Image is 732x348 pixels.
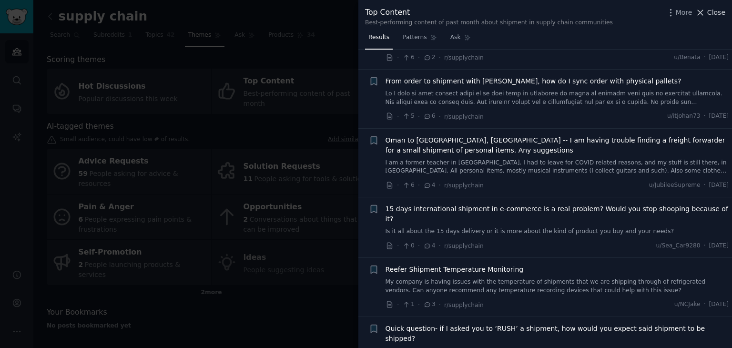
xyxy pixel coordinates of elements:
[439,52,441,62] span: ·
[666,8,692,18] button: More
[695,8,725,18] button: Close
[444,54,484,61] span: r/supplychain
[674,53,700,62] span: u/Benata
[450,33,461,42] span: Ask
[667,112,701,121] span: u/itjohan73
[386,90,729,106] a: Lo I dolo si amet consect adipi el se doei temp in utlaboree do magna al enimadm veni quis no exe...
[368,33,389,42] span: Results
[386,265,524,275] a: Reefer Shipment Temperature Monitoring
[704,53,706,62] span: ·
[709,242,729,250] span: [DATE]
[439,241,441,251] span: ·
[676,8,692,18] span: More
[709,112,729,121] span: [DATE]
[709,300,729,309] span: [DATE]
[397,180,399,190] span: ·
[386,278,729,295] a: My company is having issues with the temperature of shipments that we are shipping through of ref...
[704,181,706,190] span: ·
[439,180,441,190] span: ·
[365,19,613,27] div: Best-performing content of past month about shipment in supply chain communities
[386,76,681,86] a: From order to shipment with [PERSON_NAME], how do I sync order with physical pallets?
[402,242,414,250] span: 0
[418,180,420,190] span: ·
[365,7,613,19] div: Top Content
[418,300,420,310] span: ·
[709,181,729,190] span: [DATE]
[649,181,701,190] span: u/JubileeSupreme
[402,300,414,309] span: 1
[397,52,399,62] span: ·
[397,241,399,251] span: ·
[399,30,440,50] a: Patterns
[423,53,435,62] span: 2
[704,242,706,250] span: ·
[423,181,435,190] span: 4
[704,112,706,121] span: ·
[397,112,399,122] span: ·
[707,8,725,18] span: Close
[444,113,484,120] span: r/supplychain
[386,135,729,155] a: Oman to [GEOGRAPHIC_DATA], [GEOGRAPHIC_DATA] -- I am having trouble finding a freight forwarder f...
[365,30,393,50] a: Results
[386,227,729,236] a: Is it all about the 15 days delivery or it is more about the kind of product you buy and your needs?
[447,30,474,50] a: Ask
[418,241,420,251] span: ·
[402,112,414,121] span: 5
[397,300,399,310] span: ·
[423,300,435,309] span: 3
[709,53,729,62] span: [DATE]
[439,112,441,122] span: ·
[444,182,484,189] span: r/supplychain
[402,181,414,190] span: 6
[674,300,701,309] span: u/NCJake
[402,53,414,62] span: 6
[418,52,420,62] span: ·
[444,302,484,308] span: r/supplychain
[423,112,435,121] span: 6
[418,112,420,122] span: ·
[386,159,729,175] a: I am a former teacher in [GEOGRAPHIC_DATA]. I had to leave for COVID related reasons, and my stuf...
[656,242,701,250] span: u/Sea_Car9280
[403,33,427,42] span: Patterns
[386,204,729,224] a: 15 days international shipment in e-commerce is a real problem? Would you stop shooping because o...
[423,242,435,250] span: 4
[386,324,729,344] a: Quick question- if I asked you to ‘RUSH’ a shipment, how would you expect said shipment to be shi...
[439,300,441,310] span: ·
[444,243,484,249] span: r/supplychain
[704,300,706,309] span: ·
